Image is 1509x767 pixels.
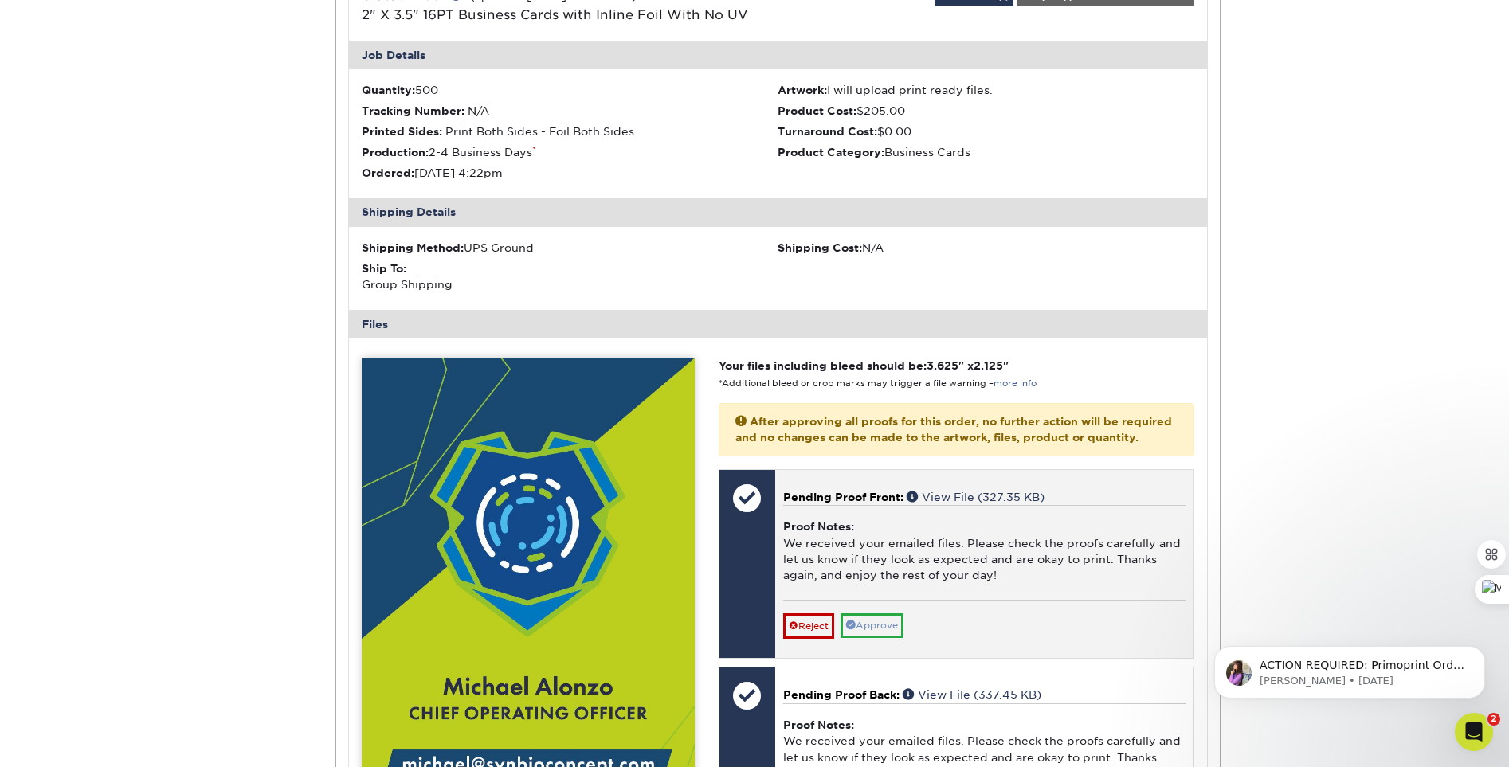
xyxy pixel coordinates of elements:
li: $205.00 [778,103,1194,119]
li: I will upload print ready files. [778,82,1194,98]
strong: Production: [362,146,429,158]
span: Pending Proof Back: [783,688,900,701]
span: 3.625 [927,359,958,372]
h1: [PERSON_NAME] [77,8,181,20]
a: more info [994,378,1037,389]
iframe: Intercom live chat [1455,713,1493,751]
strong: Artwork: [778,84,827,96]
a: Reject [783,613,834,639]
div: Shipping Details [349,198,1208,226]
a: View File (337.45 KB) [903,688,1041,701]
a: View File (327.35 KB) [907,491,1045,503]
span: Pending Proof Front: [783,491,903,503]
div: Files [349,310,1208,338]
div: Close [280,6,308,35]
strong: Turnaround Cost: [778,125,877,138]
strong: Tracking Number: [362,104,464,117]
strong: Your files including bleed should be: " x " [719,359,1009,372]
strong: Quantity: [362,84,415,96]
div: [PERSON_NAME] • [DATE] [25,473,151,483]
div: Group Shipping [362,260,778,293]
li: $0.00 [778,123,1194,139]
button: Gif picker [50,522,63,534]
strong: Product Cost: [778,104,856,117]
li: Business Cards [778,144,1194,160]
strong: Proof Notes: [783,520,854,533]
strong: Proof Notes: [783,718,854,731]
button: Home [249,6,280,37]
li: 2-4 Business Days [362,144,778,160]
span: 2.125 [974,359,1003,372]
li: [DATE] 4:22pm [362,165,778,181]
iframe: Intercom notifications message [1190,612,1509,724]
div: We received your emailed files. Please check the proofs carefully and let us know if they look as... [783,505,1186,600]
span: Print Both Sides - Foil Both Sides [445,125,634,138]
small: *Additional bleed or crop marks may trigger a file warning – [719,378,1037,389]
button: Upload attachment [76,522,88,534]
div: Once approved, the order will be submitted to production shortly. Please let us know if you have ... [25,351,249,460]
div: Job Details [349,41,1208,69]
div: At your convenience, please return to and log in to your account. From there, go to Account > Act... [25,226,249,320]
a: [DOMAIN_NAME] [37,243,130,256]
p: Active [77,20,109,36]
span: 2 [1487,713,1500,726]
strong: Printed Sides: [362,125,442,138]
div: N/A [778,240,1194,256]
div: UPS Ground [362,240,778,256]
strong: Shipping Cost: [778,241,862,254]
i: You will receive a copy of this message by email [25,430,244,459]
div: PROOFS READY: Primoprint Order 25916-42255-01009Thank you for placing your print order with Primo... [13,84,261,470]
strong: Ordered: [362,166,414,179]
button: Start recording [101,522,114,534]
button: Send a message… [272,515,299,541]
button: go back [10,6,41,37]
textarea: Message… [14,488,305,515]
a: Approve [841,613,903,638]
strong: After approving all proofs for this order, no further action will be required and no changes can ... [735,415,1172,444]
img: Profile image for Erica [45,9,71,34]
div: PROOFS READY: Primoprint Order 25916-42255-01009 [25,93,249,124]
li: 500 [362,82,778,98]
strong: Shipping Method: [362,241,464,254]
span: N/A [468,104,489,117]
a: 2" X 3.5" 16PT Business Cards with Inline Foil With No UV [362,7,748,22]
div: Erica says… [13,84,306,505]
strong: Product Category: [778,146,884,158]
strong: Ship To: [362,262,406,275]
div: Thank you for placing your print order with Primoprint. Unfortunately, we have not yet received y... [25,132,249,194]
button: Emoji picker [25,522,37,534]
